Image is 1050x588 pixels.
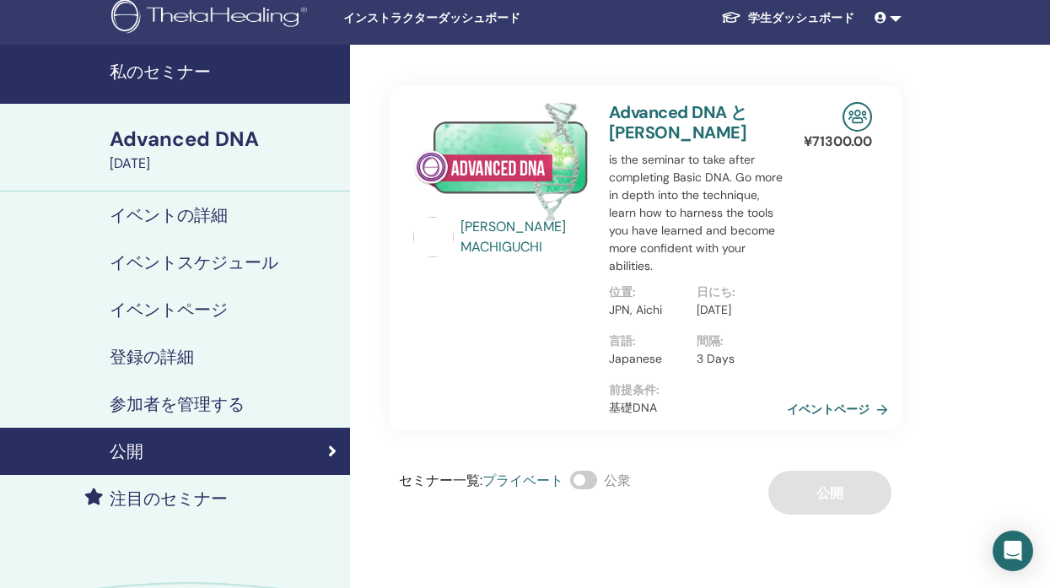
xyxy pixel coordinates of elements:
span: インストラクターダッシュボード [343,9,596,27]
p: is the seminar to take after completing Basic DNA. Go more in depth into the technique, learn how... [609,151,784,275]
div: [DATE] [110,154,340,174]
h4: イベントページ [110,299,228,320]
p: 前提条件 : [609,381,784,399]
p: 位置 : [609,283,687,301]
p: 間隔 : [697,332,774,350]
a: Advanced DNA と [PERSON_NAME] [609,101,747,143]
div: Advanced DNA [110,125,340,154]
h4: 私のセミナー [110,62,340,82]
span: 公衆 [604,472,631,489]
p: 言語 : [609,332,687,350]
img: graduation-cap-white.svg [721,10,741,24]
span: プライベート [482,472,563,489]
div: Open Intercom Messenger [993,531,1033,571]
img: In-Person Seminar [843,102,872,132]
h4: 参加者を管理する [110,394,245,414]
p: 3 Days [697,350,774,368]
a: 学生ダッシュボード [708,3,868,34]
p: JPN, Aichi [609,301,687,319]
h4: 公開 [110,441,143,461]
a: [PERSON_NAME] MACHIGUCHI [460,217,592,257]
span: セミナー一覧 : [399,472,482,489]
a: Advanced DNA[DATE] [100,125,350,174]
p: [DATE] [697,301,774,319]
p: 基礎DNA [609,399,784,417]
h4: 注目のセミナー [110,488,228,509]
p: 日にち : [697,283,774,301]
img: Advanced DNA [413,102,589,222]
a: イベントページ [787,396,895,422]
h4: イベントスケジュール [110,252,278,272]
p: Japanese [609,350,687,368]
h4: 登録の詳細 [110,347,194,367]
h4: イベントの詳細 [110,205,228,225]
p: ¥ 71300.00 [804,132,872,152]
